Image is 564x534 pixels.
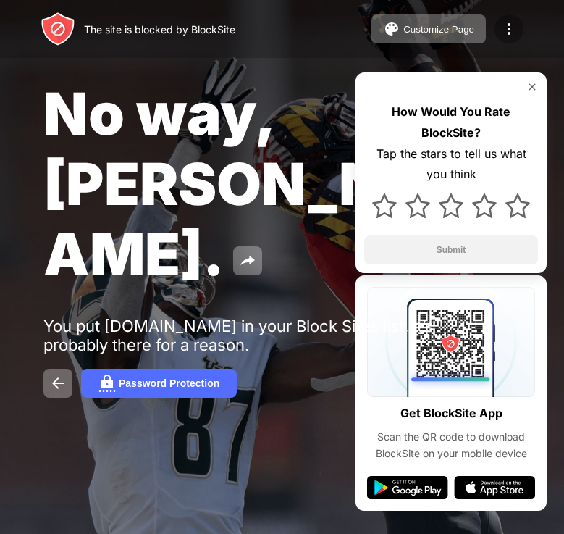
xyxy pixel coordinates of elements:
[98,375,116,392] img: password.svg
[43,78,384,289] span: No way, [PERSON_NAME].
[439,193,463,218] img: star.svg
[84,23,235,36] div: The site is blocked by BlockSite
[49,375,67,392] img: back.svg
[364,235,538,264] button: Submit
[364,143,538,185] div: Tap the stars to tell us what you think
[41,12,75,46] img: header-logo.svg
[119,377,219,389] div: Password Protection
[505,193,530,218] img: star.svg
[526,81,538,93] img: rate-us-close.svg
[383,20,400,38] img: pallet.svg
[371,14,486,43] button: Customize Page
[454,476,535,499] img: app-store.svg
[500,20,518,38] img: menu-icon.svg
[367,476,448,499] img: google-play.svg
[239,252,256,270] img: share.svg
[403,24,474,35] div: Customize Page
[364,101,538,143] div: How Would You Rate BlockSite?
[81,369,237,398] button: Password Protection
[372,193,397,218] img: star.svg
[43,317,491,354] div: You put [DOMAIN_NAME] in your Block Sites list. It’s probably there for a reason.
[405,193,430,218] img: star.svg
[472,193,497,218] img: star.svg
